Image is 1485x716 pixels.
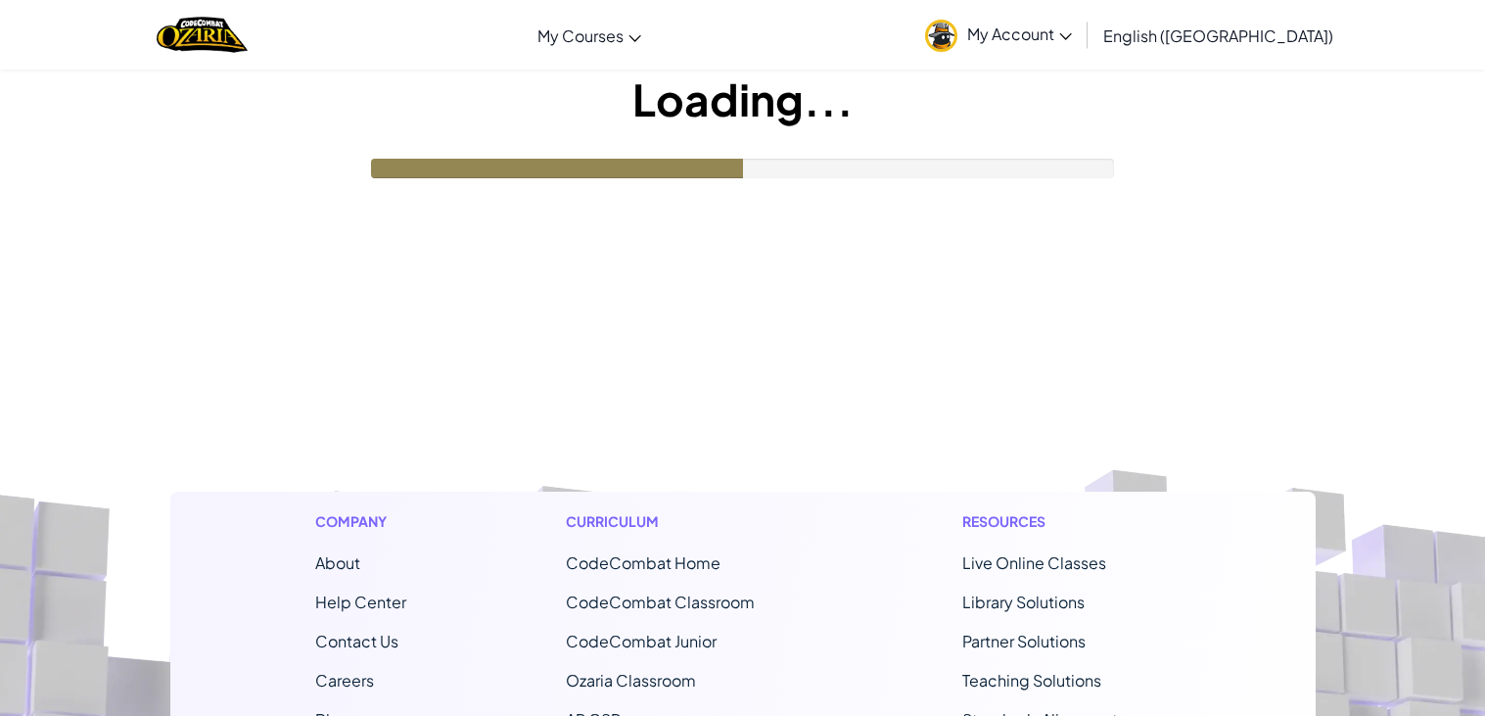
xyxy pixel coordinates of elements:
span: My Account [967,24,1072,44]
a: Help Center [315,592,406,612]
a: CodeCombat Classroom [566,592,755,612]
a: CodeCombat Junior [566,631,717,651]
a: About [315,552,360,573]
h1: Company [315,511,406,532]
a: Live Online Classes [962,552,1106,573]
a: My Account [915,4,1082,66]
span: CodeCombat Home [566,552,720,573]
a: Ozaria by CodeCombat logo [157,15,248,55]
span: Contact Us [315,631,398,651]
a: My Courses [528,9,651,62]
a: Library Solutions [962,592,1085,612]
a: Ozaria Classroom [566,670,696,691]
h1: Resources [962,511,1171,532]
img: Home [157,15,248,55]
a: Teaching Solutions [962,670,1101,691]
img: avatar [925,20,957,52]
a: Partner Solutions [962,631,1086,651]
a: Careers [315,670,374,691]
a: English ([GEOGRAPHIC_DATA]) [1093,9,1343,62]
span: English ([GEOGRAPHIC_DATA]) [1103,25,1333,46]
span: My Courses [537,25,624,46]
h1: Curriculum [566,511,803,532]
